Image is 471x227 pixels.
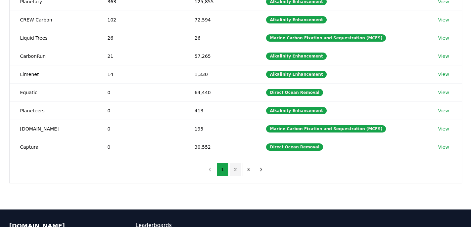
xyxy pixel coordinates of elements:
td: 102 [97,11,184,29]
div: Marine Carbon Fixation and Sequestration (MCFS) [266,34,386,42]
td: 413 [184,101,256,120]
td: 30,552 [184,138,256,156]
td: 0 [97,83,184,101]
td: Equatic [10,83,97,101]
td: 0 [97,138,184,156]
td: CarbonRun [10,47,97,65]
div: Marine Carbon Fixation and Sequestration (MCFS) [266,125,386,132]
button: 2 [230,163,241,176]
a: View [438,126,449,132]
td: 57,265 [184,47,256,65]
div: Alkalinity Enhancement [266,16,326,23]
a: View [438,144,449,150]
a: View [438,35,449,41]
td: Liquid Trees [10,29,97,47]
td: [DOMAIN_NAME] [10,120,97,138]
td: 64,440 [184,83,256,101]
div: Alkalinity Enhancement [266,53,326,60]
td: 0 [97,120,184,138]
td: 1,330 [184,65,256,83]
td: Captura [10,138,97,156]
button: 1 [217,163,228,176]
td: 26 [184,29,256,47]
a: View [438,53,449,59]
div: Direct Ocean Removal [266,89,323,96]
button: 3 [243,163,254,176]
td: 21 [97,47,184,65]
td: 0 [97,101,184,120]
td: 26 [97,29,184,47]
td: Limenet [10,65,97,83]
td: 195 [184,120,256,138]
div: Direct Ocean Removal [266,143,323,151]
td: 72,594 [184,11,256,29]
td: 14 [97,65,184,83]
a: View [438,17,449,23]
a: View [438,89,449,96]
div: Alkalinity Enhancement [266,107,326,114]
div: Alkalinity Enhancement [266,71,326,78]
td: Planeteers [10,101,97,120]
a: View [438,71,449,78]
a: View [438,107,449,114]
td: CREW Carbon [10,11,97,29]
button: next page [256,163,267,176]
